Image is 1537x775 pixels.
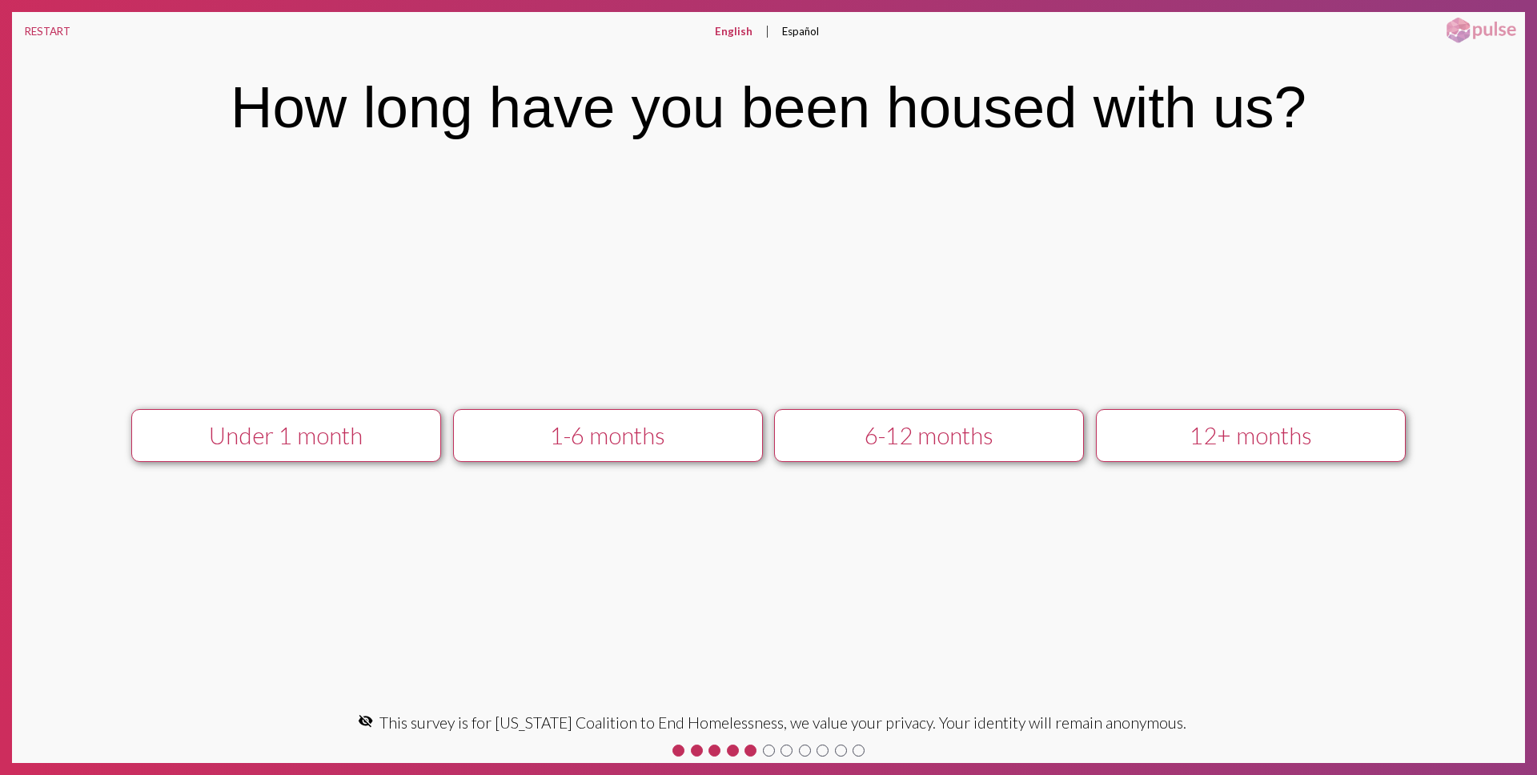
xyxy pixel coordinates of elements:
button: 1-6 months [453,409,763,462]
mat-icon: visibility_off [358,713,373,729]
div: 1-6 months [469,421,746,449]
button: Español [769,12,832,50]
div: Under 1 month [147,421,424,449]
button: 6-12 months [774,409,1084,462]
button: 12+ months [1096,409,1406,462]
button: Under 1 month [131,409,441,462]
button: English [702,12,765,50]
img: pulsehorizontalsmall.png [1441,16,1521,45]
button: RESTART [12,12,83,50]
span: This survey is for [US_STATE] Coalition to End Homelessness, we value your privacy. Your identity... [379,713,1186,732]
div: 12+ months [1112,421,1389,449]
div: How long have you been housed with us? [231,74,1306,140]
div: 6-12 months [791,421,1068,449]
